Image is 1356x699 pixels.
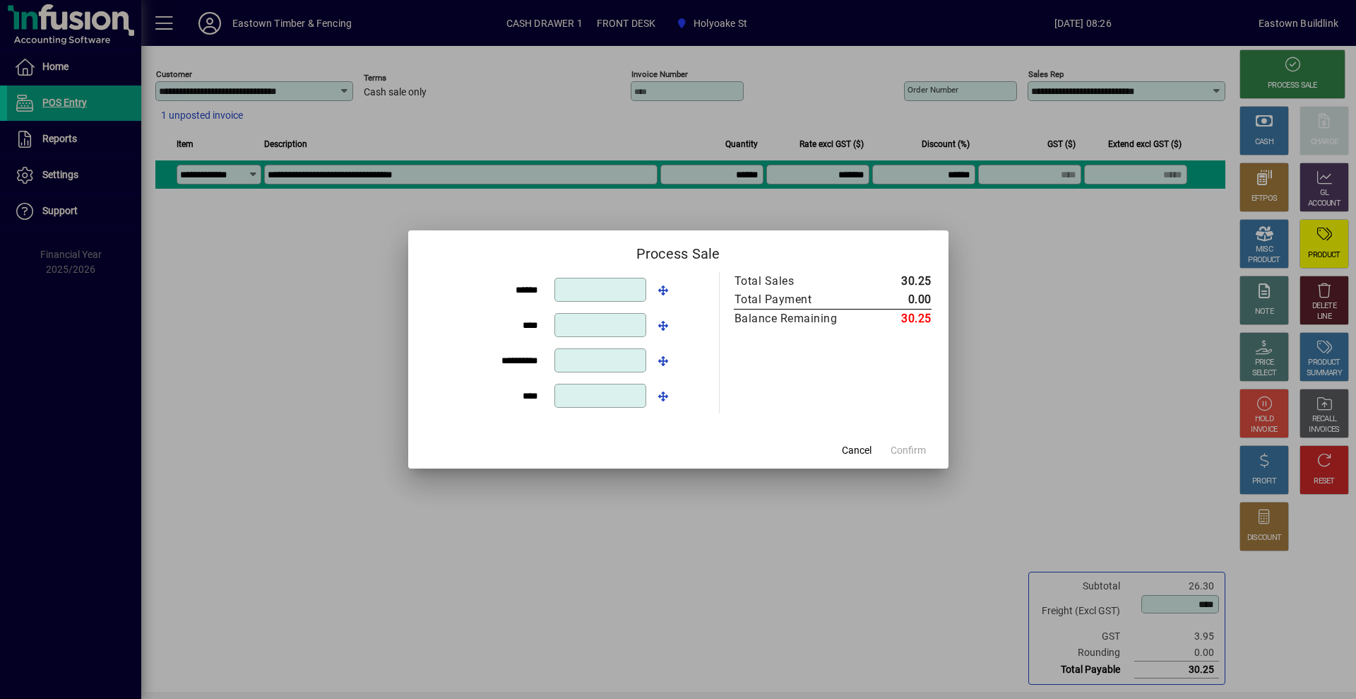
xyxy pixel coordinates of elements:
td: 0.00 [867,290,932,310]
span: Cancel [842,443,872,458]
div: Balance Remaining [734,310,853,327]
td: Total Sales [734,272,867,290]
td: Total Payment [734,290,867,310]
td: 30.25 [867,272,932,290]
h2: Process Sale [408,230,948,271]
td: 30.25 [867,310,932,329]
button: Cancel [834,437,879,463]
